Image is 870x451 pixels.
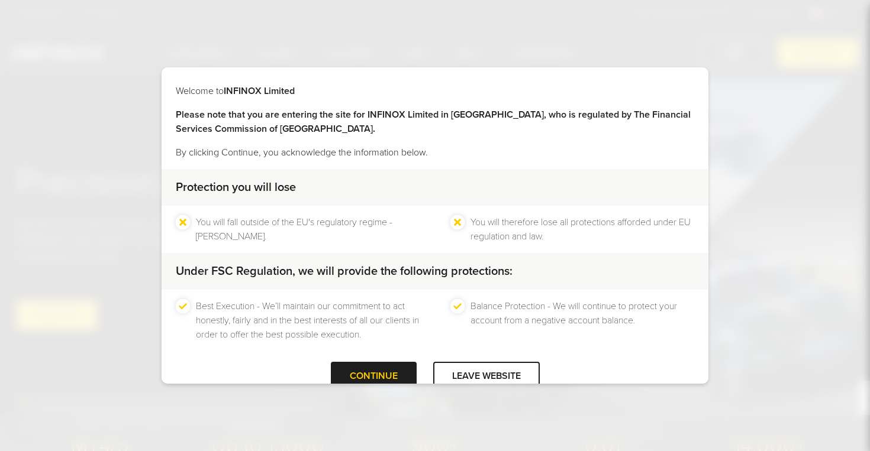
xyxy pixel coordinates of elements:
div: CONTINUE [331,362,417,391]
div: LEAVE WEBSITE [433,362,540,391]
strong: Under FSC Regulation, we will provide the following protections: [176,264,513,278]
p: By clicking Continue, you acknowledge the information below. [176,145,694,160]
strong: Protection you will lose [176,180,296,194]
li: You will fall outside of the EU's regulatory regime - [PERSON_NAME]. [196,215,420,244]
p: Welcome to [176,84,694,98]
strong: INFINOX Limited [224,85,295,97]
li: Best Execution - We’ll maintain our commitment to act honestly, fairly and in the best interests ... [196,299,420,342]
li: Balance Protection - We will continue to protect your account from a negative account balance. [471,299,694,342]
strong: Please note that you are entering the site for INFINOX Limited in [GEOGRAPHIC_DATA], who is regul... [176,109,691,135]
li: You will therefore lose all protections afforded under EU regulation and law. [471,215,694,244]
